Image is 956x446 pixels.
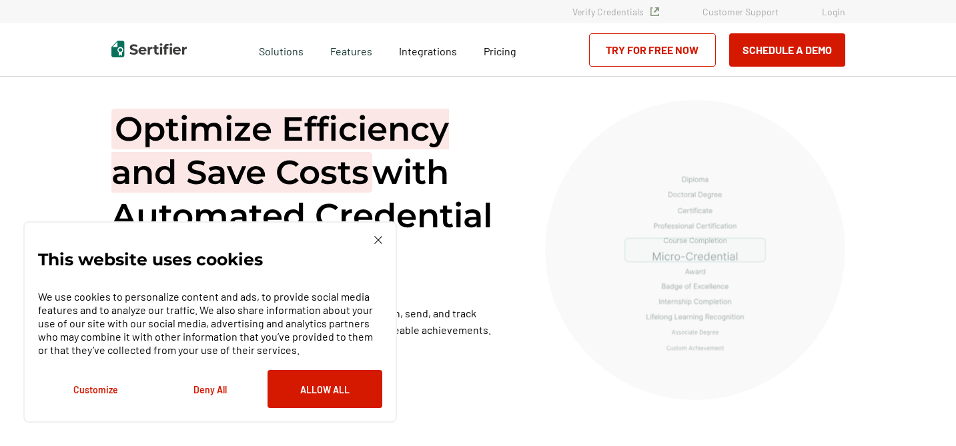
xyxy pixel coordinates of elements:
span: Features [330,41,372,58]
img: Verified [650,7,659,16]
img: Sertifier | Digital Credentialing Platform [111,41,187,57]
p: We use cookies to personalize content and ads, to provide social media features and to analyze ou... [38,290,382,357]
span: Solutions [259,41,304,58]
p: This website uses cookies [38,253,263,266]
button: Deny All [153,370,268,408]
a: Integrations [399,41,457,58]
span: Integrations [399,45,457,57]
g: Associate Degree [672,330,719,335]
button: Customize [38,370,153,408]
a: Login [822,6,845,17]
button: Allow All [268,370,382,408]
img: Cookie Popup Close [374,236,382,244]
button: Schedule a Demo [729,33,845,67]
a: Verify Credentials [572,6,659,17]
h1: with Automated Credential Management [111,107,512,281]
a: Try for Free Now [589,33,716,67]
a: Pricing [484,41,516,58]
a: Customer Support [702,6,779,17]
span: Optimize Efficiency and Save Costs [111,109,449,193]
span: Pricing [484,45,516,57]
